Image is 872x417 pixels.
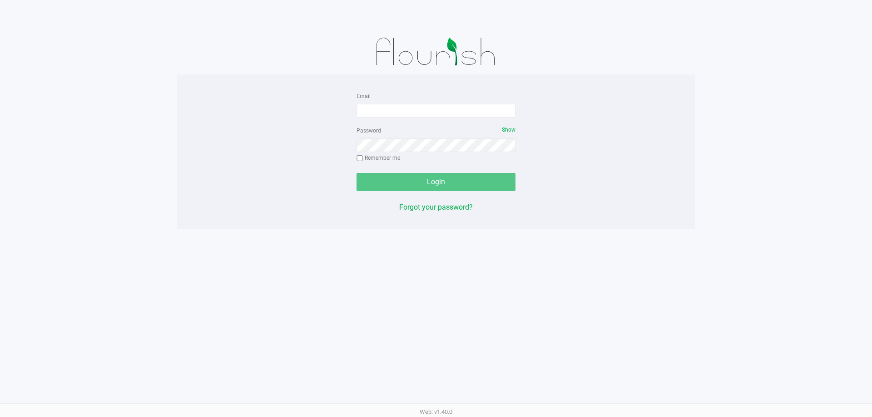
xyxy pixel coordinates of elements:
label: Password [357,127,381,135]
span: Show [502,127,515,133]
button: Forgot your password? [399,202,473,213]
span: Web: v1.40.0 [420,408,452,415]
label: Remember me [357,154,400,162]
label: Email [357,92,371,100]
input: Remember me [357,155,363,162]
